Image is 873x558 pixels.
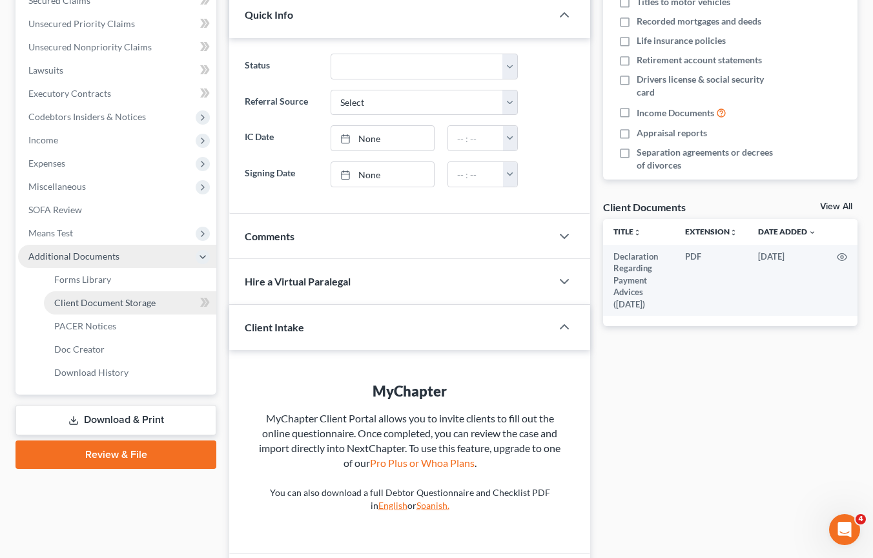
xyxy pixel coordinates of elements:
[28,111,146,122] span: Codebtors Insiders & Notices
[44,361,216,384] a: Download History
[808,229,816,236] i: expand_more
[28,41,152,52] span: Unsecured Nonpriority Claims
[15,440,216,469] a: Review & File
[238,54,324,79] label: Status
[54,367,128,378] span: Download History
[829,514,860,545] iframe: Intercom live chat
[28,181,86,192] span: Miscellaneous
[15,405,216,435] a: Download & Print
[637,54,762,67] span: Retirement account statements
[637,15,761,28] span: Recorded mortgages and deeds
[637,127,707,139] span: Appraisal reports
[416,500,449,511] a: Spanish.
[28,227,73,238] span: Means Test
[758,227,816,236] a: Date Added expand_more
[245,275,351,287] span: Hire a Virtual Paralegal
[28,251,119,262] span: Additional Documents
[245,230,294,242] span: Comments
[255,486,564,512] p: You can also download a full Debtor Questionnaire and Checklist PDF in or
[603,200,686,214] div: Client Documents
[685,227,737,236] a: Extensionunfold_more
[637,146,783,172] span: Separation agreements or decrees of divorces
[448,126,504,150] input: -- : --
[44,315,216,338] a: PACER Notices
[28,65,63,76] span: Lawsuits
[238,90,324,116] label: Referral Source
[856,514,866,524] span: 4
[28,158,65,169] span: Expenses
[28,134,58,145] span: Income
[54,344,105,355] span: Doc Creator
[331,126,434,150] a: None
[637,107,714,119] span: Income Documents
[613,227,641,236] a: Titleunfold_more
[675,245,748,316] td: PDF
[331,162,434,187] a: None
[54,274,111,285] span: Forms Library
[748,245,827,316] td: [DATE]
[18,12,216,36] a: Unsecured Priority Claims
[370,457,475,469] a: Pro Plus or Whoa Plans
[820,202,852,211] a: View All
[18,82,216,105] a: Executory Contracts
[44,268,216,291] a: Forms Library
[238,125,324,151] label: IC Date
[448,162,504,187] input: -- : --
[44,338,216,361] a: Doc Creator
[18,198,216,222] a: SOFA Review
[730,229,737,236] i: unfold_more
[255,381,564,401] div: MyChapter
[259,412,560,469] span: MyChapter Client Portal allows you to invite clients to fill out the online questionnaire. Once c...
[54,320,116,331] span: PACER Notices
[44,291,216,315] a: Client Document Storage
[603,245,675,316] td: Declaration Regarding Payment Advices ([DATE])
[637,73,783,99] span: Drivers license & social security card
[28,88,111,99] span: Executory Contracts
[238,161,324,187] label: Signing Date
[378,500,407,511] a: English
[54,297,156,308] span: Client Document Storage
[18,59,216,82] a: Lawsuits
[28,18,135,29] span: Unsecured Priority Claims
[245,321,304,333] span: Client Intake
[245,8,293,21] span: Quick Info
[18,36,216,59] a: Unsecured Nonpriority Claims
[28,204,82,215] span: SOFA Review
[633,229,641,236] i: unfold_more
[637,34,726,47] span: Life insurance policies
